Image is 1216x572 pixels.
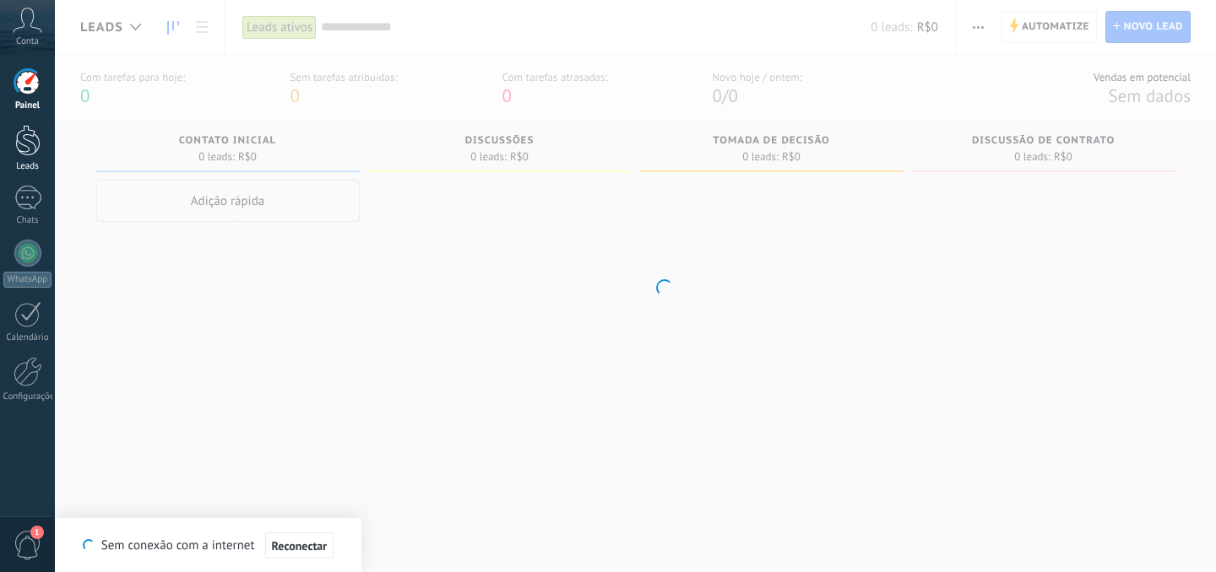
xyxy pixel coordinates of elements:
div: Painel [3,100,52,111]
div: WhatsApp [3,272,52,288]
div: Chats [3,215,52,226]
span: 1 [30,526,44,539]
div: Sem conexão com a internet [83,532,334,559]
button: Reconectar [265,532,334,559]
div: Configurações [3,391,52,402]
span: Conta [16,36,39,47]
div: Calendário [3,332,52,343]
div: Leads [3,161,52,172]
span: Reconectar [272,540,328,552]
